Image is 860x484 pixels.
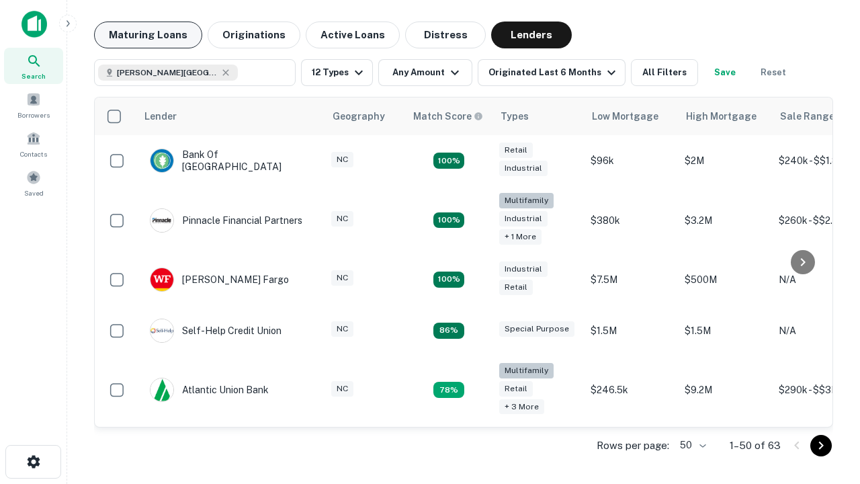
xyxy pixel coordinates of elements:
[499,399,544,415] div: + 3 more
[584,254,678,305] td: $7.5M
[94,22,202,48] button: Maturing Loans
[21,11,47,38] img: capitalize-icon.png
[499,143,533,158] div: Retail
[478,59,626,86] button: Originated Last 6 Months
[413,109,483,124] div: Capitalize uses an advanced AI algorithm to match your search with the best lender. The match sco...
[686,108,757,124] div: High Mortgage
[499,321,574,337] div: Special Purpose
[20,149,47,159] span: Contacts
[499,381,533,397] div: Retail
[584,356,678,424] td: $246.5k
[405,22,486,48] button: Distress
[301,59,373,86] button: 12 Types
[678,97,772,135] th: High Mortgage
[433,382,464,398] div: Matching Properties: 10, hasApolloMatch: undefined
[144,108,177,124] div: Lender
[21,71,46,81] span: Search
[150,268,289,292] div: [PERSON_NAME] Fargo
[24,188,44,198] span: Saved
[678,305,772,356] td: $1.5M
[499,261,548,277] div: Industrial
[331,211,353,227] div: NC
[499,229,542,245] div: + 1 more
[4,87,63,123] a: Borrowers
[433,153,464,169] div: Matching Properties: 15, hasApolloMatch: undefined
[678,186,772,254] td: $3.2M
[678,135,772,186] td: $2M
[499,161,548,176] div: Industrial
[592,108,658,124] div: Low Mortgage
[306,22,400,48] button: Active Loans
[325,97,405,135] th: Geography
[433,323,464,339] div: Matching Properties: 11, hasApolloMatch: undefined
[150,209,173,232] img: picture
[4,126,63,162] a: Contacts
[433,272,464,288] div: Matching Properties: 14, hasApolloMatch: undefined
[136,97,325,135] th: Lender
[752,59,795,86] button: Reset
[413,109,480,124] h6: Match Score
[4,48,63,84] a: Search
[331,321,353,337] div: NC
[208,22,300,48] button: Originations
[150,378,269,402] div: Atlantic Union Bank
[150,268,173,291] img: picture
[150,319,282,343] div: Self-help Credit Union
[150,378,173,401] img: picture
[780,108,834,124] div: Sale Range
[331,381,353,397] div: NC
[584,97,678,135] th: Low Mortgage
[333,108,385,124] div: Geography
[150,149,173,172] img: picture
[405,97,492,135] th: Capitalize uses an advanced AI algorithm to match your search with the best lender. The match sco...
[150,208,302,233] div: Pinnacle Financial Partners
[492,97,584,135] th: Types
[433,212,464,229] div: Matching Properties: 23, hasApolloMatch: undefined
[17,110,50,120] span: Borrowers
[378,59,472,86] button: Any Amount
[793,376,860,441] iframe: Chat Widget
[150,319,173,342] img: picture
[631,59,698,86] button: All Filters
[678,254,772,305] td: $500M
[499,211,548,227] div: Industrial
[675,436,708,455] div: 50
[150,149,311,173] div: Bank Of [GEOGRAPHIC_DATA]
[117,67,218,79] span: [PERSON_NAME][GEOGRAPHIC_DATA], [GEOGRAPHIC_DATA]
[501,108,529,124] div: Types
[584,186,678,254] td: $380k
[730,438,781,454] p: 1–50 of 63
[703,59,746,86] button: Save your search to get updates of matches that match your search criteria.
[597,438,669,454] p: Rows per page:
[499,363,554,378] div: Multifamily
[584,305,678,356] td: $1.5M
[488,65,619,81] div: Originated Last 6 Months
[584,135,678,186] td: $96k
[499,280,533,295] div: Retail
[4,165,63,201] a: Saved
[499,193,554,208] div: Multifamily
[678,356,772,424] td: $9.2M
[810,435,832,456] button: Go to next page
[331,152,353,167] div: NC
[491,22,572,48] button: Lenders
[331,270,353,286] div: NC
